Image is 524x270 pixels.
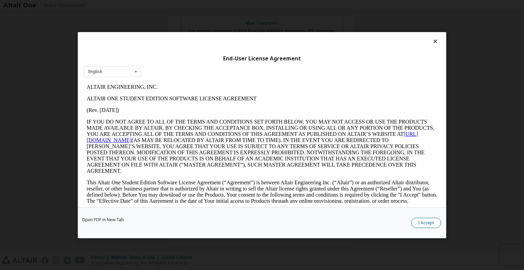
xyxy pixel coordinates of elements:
[84,55,440,62] div: End-User License Agreement
[3,26,353,32] p: (Rev. [DATE])
[3,98,353,123] p: This Altair One Student Edition Software License Agreement (“Agreement”) is between Altair Engine...
[411,217,441,228] button: I Accept
[82,217,124,222] a: Open PDF in New Tab
[3,14,353,20] p: ALTAIR ONE STUDENT EDITION SOFTWARE LICENSE AGREEMENT
[3,38,353,93] p: IF YOU DO NOT AGREE TO ALL OF THE TERMS AND CONDITIONS SET FORTH BELOW, YOU MAY NOT ACCESS OR USE...
[88,70,102,74] div: English
[3,3,353,9] p: ALTAIR ENGINEERING, INC.
[3,50,334,62] a: [URL][DOMAIN_NAME]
